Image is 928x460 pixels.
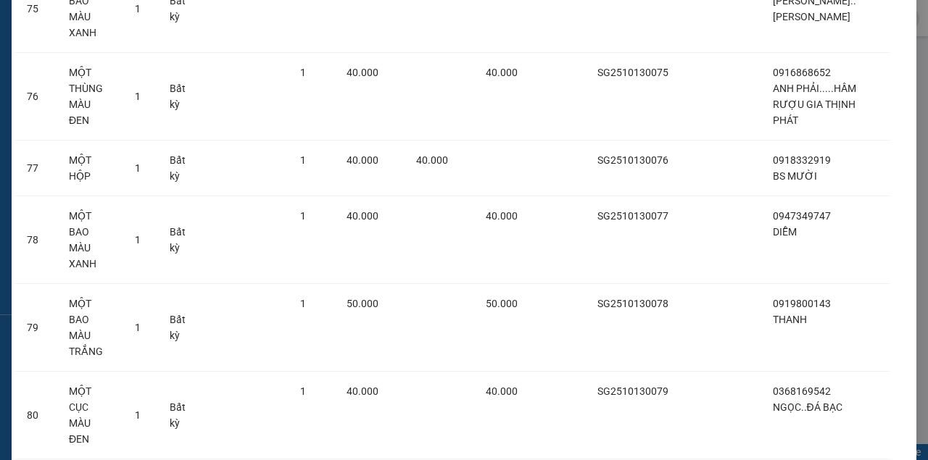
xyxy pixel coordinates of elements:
td: 80 [15,372,57,459]
span: 40.000 [486,210,518,222]
span: 40.000 [486,67,518,78]
td: Bất kỳ [158,284,202,372]
span: ANH PHẢI.....HẦM RƯỢU GIA THỊNH PHÁT [773,83,856,126]
span: 0918332919 [773,154,831,166]
img: logo.jpg [7,7,58,58]
span: 40.000 [416,154,448,166]
span: 1 [135,91,141,102]
td: 76 [15,53,57,141]
span: 50.000 [347,298,378,309]
span: 40.000 [347,210,378,222]
span: 1 [300,298,306,309]
td: Bất kỳ [158,372,202,459]
td: 79 [15,284,57,372]
td: Bất kỳ [158,53,202,141]
span: 1 [300,67,306,78]
span: 50.000 [486,298,518,309]
td: MỘT BAO MÀU XANH [57,196,123,284]
span: 1 [135,3,141,14]
span: 0368169542 [773,385,831,397]
span: 0916868652 [773,67,831,78]
td: Bất kỳ [158,141,202,196]
span: THANH [773,314,807,325]
span: SG2510130077 [597,210,668,222]
td: 77 [15,141,57,196]
span: 1 [300,210,306,222]
td: MỘT BAO MÀU TRẮNG [57,284,123,372]
span: 1 [300,385,306,397]
td: MỘT THÙNG MÀU ĐEN [57,53,123,141]
span: DIỄM [773,226,797,238]
span: SG2510130075 [597,67,668,78]
span: 1 [300,154,306,166]
span: 1 [135,409,141,421]
li: Xe Khách THẮNG [7,7,210,35]
span: environment [100,96,110,106]
span: 1 [135,234,141,246]
td: MỘT HỘP [57,141,123,196]
td: Bất kỳ [158,196,202,284]
span: SG2510130078 [597,298,668,309]
span: 40.000 [347,385,378,397]
span: 40.000 [486,385,518,397]
span: 1 [135,162,141,174]
td: MỘT CỤC MÀU ĐEN [57,372,123,459]
span: SG2510130076 [597,154,668,166]
span: 40.000 [347,154,378,166]
span: 0919800143 [773,298,831,309]
span: 40.000 [347,67,378,78]
li: VP BX Đồng Tâm CM [100,62,193,93]
li: VP Trạm [GEOGRAPHIC_DATA] [7,62,100,109]
span: SG2510130079 [597,385,668,397]
span: 1 [135,322,141,333]
td: 78 [15,196,57,284]
span: BS MƯỜI [773,170,817,182]
b: 168 Quản Lộ Phụng Hiệp, Khóm 1 [100,96,186,139]
span: 0947349747 [773,210,831,222]
span: NGỌC..ĐÁ BẠC [773,401,842,413]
